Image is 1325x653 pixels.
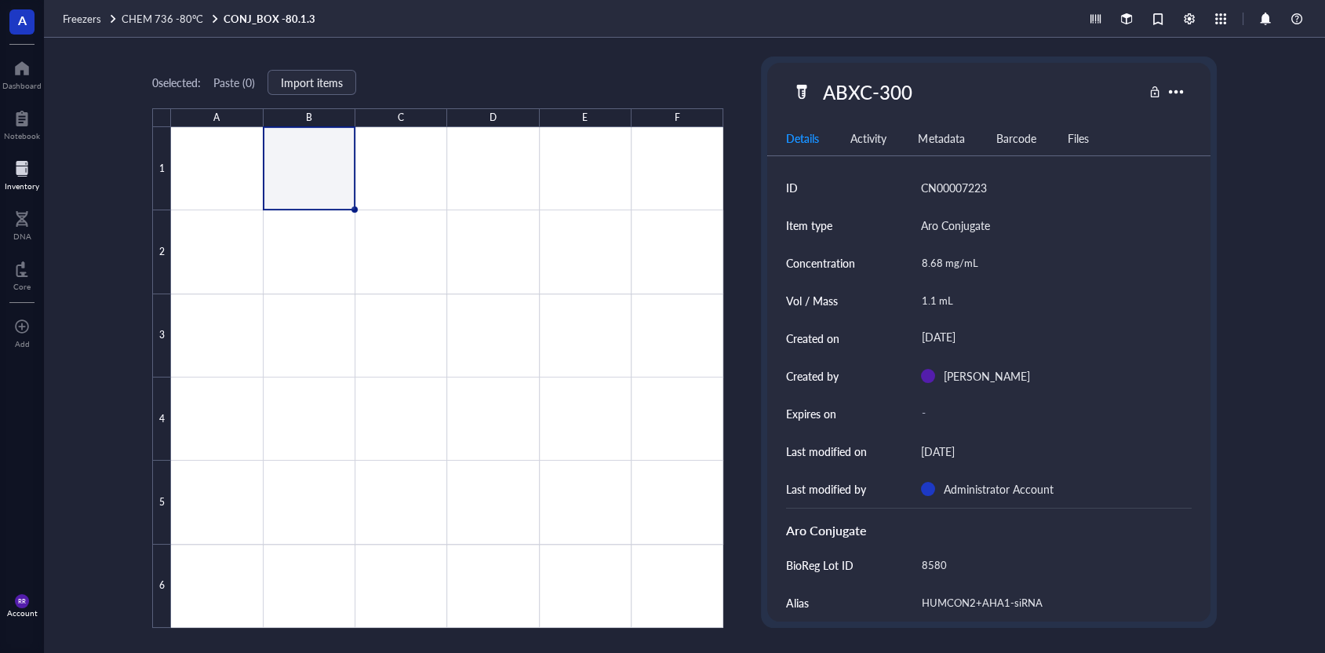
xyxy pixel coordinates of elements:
div: D [490,108,497,127]
div: Barcode [996,130,1036,147]
div: Dashboard [2,81,42,90]
div: - [915,399,1185,428]
div: 4 [152,378,171,461]
div: Created on [786,330,839,347]
div: E [582,108,588,127]
div: A [213,108,220,127]
div: Created by [786,367,839,385]
button: Import items [268,70,356,95]
div: 3 [152,294,171,378]
div: B [306,108,312,127]
div: 2 [152,210,171,294]
div: ID [786,179,798,196]
div: HUMCON2+AHA1-siRNA [915,586,1185,619]
div: Metadata [918,130,964,147]
a: Freezers [63,12,118,26]
div: Account [7,608,38,618]
div: Notebook [4,131,40,140]
div: Inventory [5,181,39,191]
a: CONJ_BOX -80.1.3 [224,12,319,26]
div: DNA [13,232,31,241]
div: Details [786,130,819,147]
a: Core [13,257,31,291]
a: DNA [13,206,31,241]
div: BioReg Lot ID [786,556,854,574]
button: Paste (0) [213,70,255,95]
div: 8580 [915,549,1185,582]
div: Administrator Account [944,480,1054,498]
div: Aro Conjugate [786,521,1192,540]
div: 1.1 mL [915,284,1185,317]
div: Item type [786,217,832,234]
a: Notebook [4,106,40,140]
div: 6 [152,545,171,628]
div: Alias [786,594,809,611]
div: ABXC-300 [816,75,919,108]
div: 5 [152,461,171,544]
div: Activity [850,130,886,147]
div: Files [1068,130,1089,147]
div: Expires on [786,405,836,422]
div: Add [15,339,30,348]
div: F [675,108,680,127]
span: Freezers [63,11,101,26]
div: Concentration [786,254,855,272]
div: Aro Conjugate [921,216,990,235]
div: [DATE] [921,442,955,461]
span: A [18,10,27,30]
div: Last modified by [786,480,866,498]
div: Last modified on [786,443,867,460]
div: [PERSON_NAME] [944,367,1030,385]
div: 8.68 mg/mL [915,246,1185,279]
a: Dashboard [2,56,42,90]
span: RR [18,597,25,604]
span: Import items [281,76,343,89]
div: Core [13,282,31,291]
div: C [398,108,404,127]
div: CN00007223 [921,178,987,197]
a: Inventory [5,156,39,191]
div: 1 [152,127,171,210]
div: Vol / Mass [786,292,838,309]
a: CHEM 736 -80°C [122,12,220,26]
span: CHEM 736 -80°C [122,11,203,26]
div: 0 selected: [152,74,201,91]
div: [DATE] [915,324,1185,352]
